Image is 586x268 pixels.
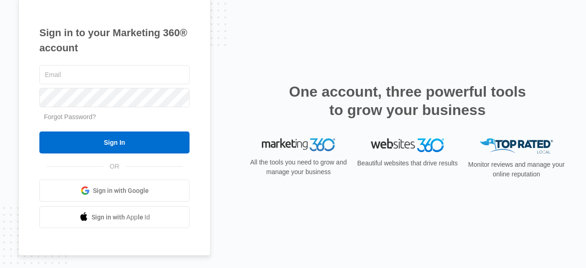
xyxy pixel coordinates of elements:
[356,159,459,168] p: Beautiful websites that drive results
[44,113,96,120] a: Forgot Password?
[371,138,444,152] img: Websites 360
[262,138,335,151] img: Marketing 360
[480,138,553,153] img: Top Rated Local
[286,82,529,119] h2: One account, three powerful tools to grow your business
[465,160,568,179] p: Monitor reviews and manage your online reputation
[39,131,190,153] input: Sign In
[247,158,350,177] p: All the tools you need to grow and manage your business
[39,206,190,228] a: Sign in with Apple Id
[92,213,150,222] span: Sign in with Apple Id
[93,186,149,196] span: Sign in with Google
[39,25,190,55] h1: Sign in to your Marketing 360® account
[103,162,126,171] span: OR
[39,180,190,202] a: Sign in with Google
[39,65,190,84] input: Email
